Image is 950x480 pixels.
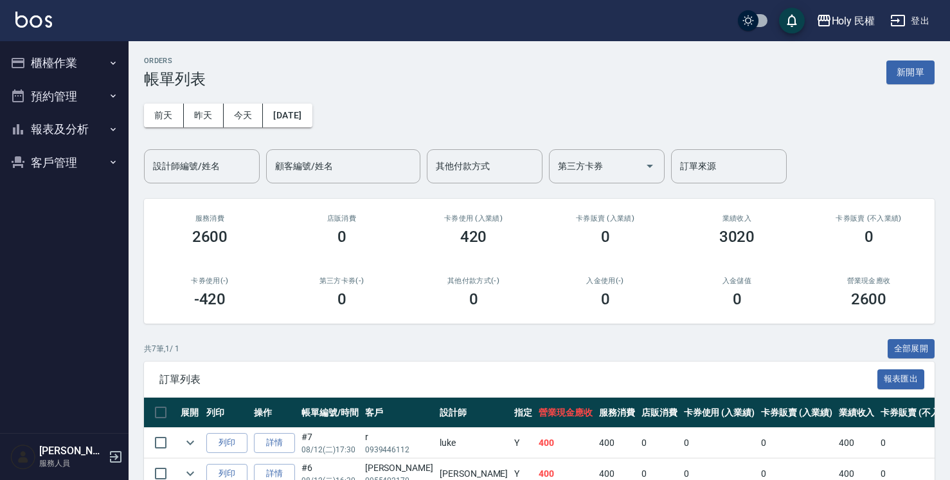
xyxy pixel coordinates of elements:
h2: 營業現金應收 [818,277,919,285]
h3: 0 [337,290,346,308]
a: 詳情 [254,433,295,453]
td: Y [511,428,535,458]
td: luke [436,428,511,458]
h5: [PERSON_NAME] [39,445,105,457]
img: Person [10,444,36,470]
h2: 其他付款方式(-) [423,277,524,285]
button: 報表及分析 [5,113,123,146]
th: 設計師 [436,398,511,428]
th: 展開 [177,398,203,428]
h3: 0 [601,290,610,308]
th: 營業現金應收 [535,398,596,428]
button: 列印 [206,433,247,453]
h3: 服務消費 [159,214,260,223]
h2: ORDERS [144,57,206,65]
h3: 0 [865,228,874,246]
button: 客戶管理 [5,146,123,180]
td: 0 [638,428,681,458]
h3: 420 [460,228,487,246]
h2: 業績收入 [686,214,787,223]
th: 列印 [203,398,251,428]
h3: 2600 [851,290,887,308]
td: 0 [681,428,758,458]
button: expand row [181,433,200,452]
th: 服務消費 [596,398,638,428]
button: 登出 [885,9,935,33]
a: 報表匯出 [877,373,925,385]
h2: 卡券使用 (入業績) [423,214,524,223]
button: 預約管理 [5,80,123,113]
h3: 0 [601,228,610,246]
h3: -420 [194,290,226,308]
button: 新開單 [886,60,935,84]
p: 服務人員 [39,457,105,469]
th: 卡券販賣 (入業績) [758,398,836,428]
p: 08/12 (二) 17:30 [301,444,359,456]
button: [DATE] [263,104,312,127]
th: 卡券使用 (入業績) [681,398,758,428]
td: #7 [298,428,362,458]
h2: 店販消費 [291,214,392,223]
h2: 卡券販賣 (不入業績) [818,214,919,223]
h2: 卡券使用(-) [159,277,260,285]
th: 店販消費 [638,398,681,428]
div: [PERSON_NAME] [365,461,433,475]
div: r [365,430,433,444]
button: Open [640,156,660,176]
h3: 0 [337,228,346,246]
h3: 帳單列表 [144,70,206,88]
a: 新開單 [886,66,935,78]
h2: 卡券販賣 (入業績) [555,214,656,223]
h2: 入金使用(-) [555,277,656,285]
span: 訂單列表 [159,373,877,386]
button: 前天 [144,104,184,127]
button: 昨天 [184,104,224,127]
h2: 入金儲值 [686,277,787,285]
th: 業績收入 [836,398,878,428]
th: 指定 [511,398,535,428]
button: Holy 民權 [811,8,881,34]
td: 0 [758,428,836,458]
div: Holy 民權 [832,13,875,29]
th: 客戶 [362,398,436,428]
h3: 0 [469,290,478,308]
p: 共 7 筆, 1 / 1 [144,343,179,355]
p: 0939446112 [365,444,433,456]
h3: 2600 [192,228,228,246]
h3: 0 [733,290,742,308]
button: 今天 [224,104,264,127]
th: 帳單編號/時間 [298,398,362,428]
td: 400 [535,428,596,458]
button: 全部展開 [888,339,935,359]
td: 400 [836,428,878,458]
h3: 3020 [719,228,755,246]
h2: 第三方卡券(-) [291,277,392,285]
img: Logo [15,12,52,28]
button: 報表匯出 [877,369,925,389]
button: save [779,8,805,33]
button: 櫃檯作業 [5,46,123,80]
td: 400 [596,428,638,458]
th: 操作 [251,398,298,428]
